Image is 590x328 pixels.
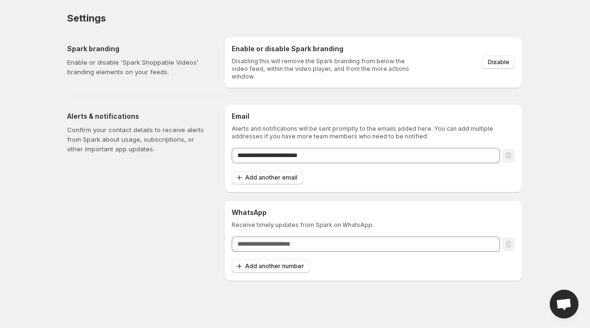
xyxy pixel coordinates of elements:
[232,44,415,54] h6: Enable or disable Spark branding
[67,125,209,154] p: Confirm your contact details to receive alerts from Spark about usage, subscriptions, or other im...
[67,57,209,77] p: Enable or disable ‘Spark Shoppable Videos’ branding elements on your feeds.
[488,58,509,66] span: Disable
[232,221,515,229] p: Receive timely updates from Spark on WhatsApp.
[232,125,515,140] p: Alerts and notifications will be sent promptly to the emails added here. You can add multiple add...
[232,260,310,273] button: Add another number
[232,171,303,184] button: Add another email
[67,112,209,121] h5: Alerts & notifications
[232,112,515,121] h6: Email
[232,57,415,80] p: Disabling this will remove the Spark branding from below the video feed, within the video player,...
[245,174,297,181] span: Add another email
[67,44,209,54] h5: Spark branding
[67,12,106,24] span: Settings
[482,56,515,69] button: Disable
[232,208,515,217] h6: WhatsApp
[245,262,304,270] span: Add another number
[550,290,578,318] a: Open chat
